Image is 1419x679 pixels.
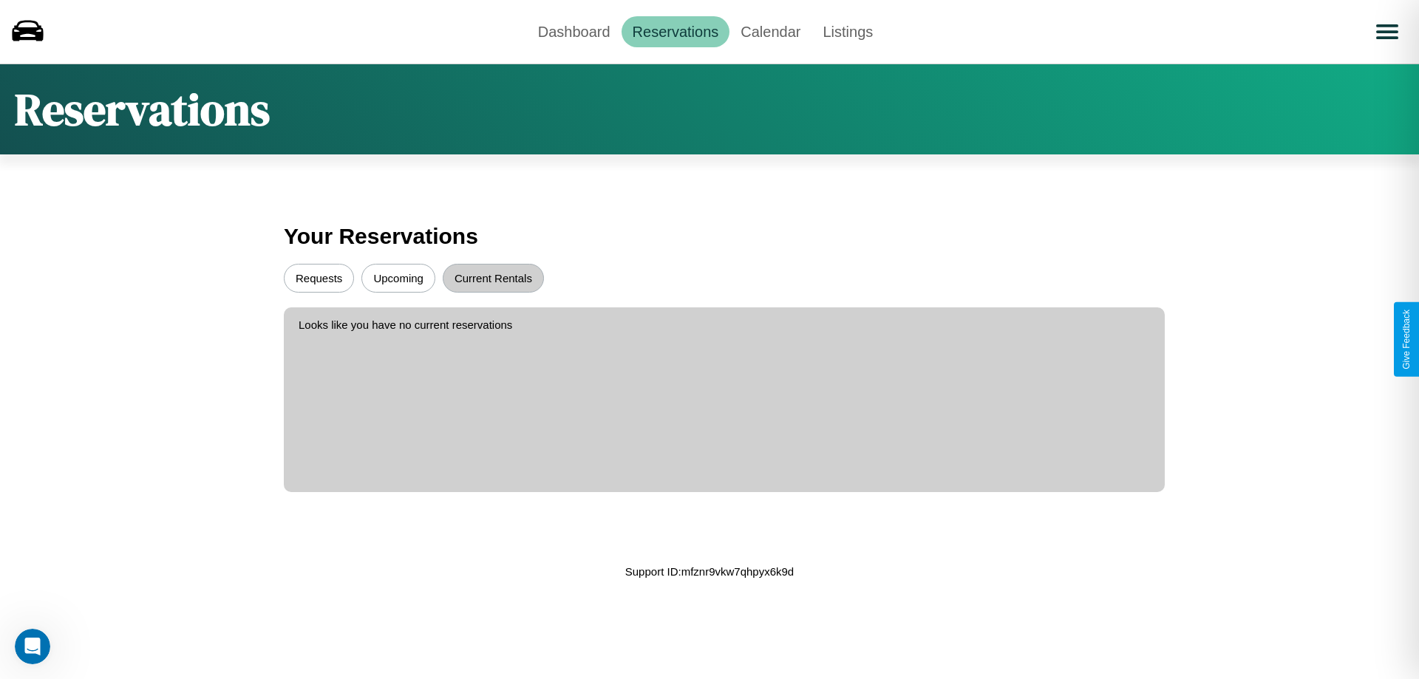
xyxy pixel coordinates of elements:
a: Calendar [729,16,811,47]
p: Support ID: mfznr9vkw7qhpyx6k9d [625,562,794,581]
h3: Your Reservations [284,216,1135,256]
a: Listings [811,16,884,47]
h1: Reservations [15,79,270,140]
button: Current Rentals [443,264,544,293]
button: Upcoming [361,264,435,293]
iframe: Intercom live chat [15,629,50,664]
a: Reservations [622,16,730,47]
button: Requests [284,264,354,293]
button: Open menu [1367,11,1408,52]
div: Give Feedback [1401,310,1412,369]
a: Dashboard [527,16,622,47]
p: Looks like you have no current reservations [299,315,1150,335]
